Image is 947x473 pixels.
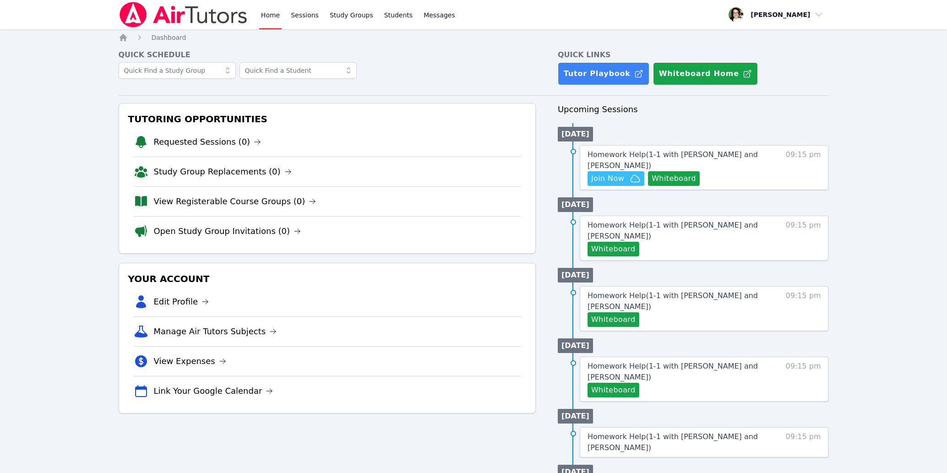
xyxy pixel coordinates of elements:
[786,149,821,186] span: 09:15 pm
[126,271,528,287] h3: Your Account
[588,361,762,383] a: Homework Help(1-1 with [PERSON_NAME] and [PERSON_NAME])
[588,290,762,312] a: Homework Help(1-1 with [PERSON_NAME] and [PERSON_NAME])
[154,295,209,308] a: Edit Profile
[558,49,829,60] h4: Quick Links
[119,33,829,42] nav: Breadcrumb
[588,312,639,327] button: Whiteboard
[119,62,236,79] input: Quick Find a Study Group
[154,195,316,208] a: View Registerable Course Groups (0)
[558,409,593,424] li: [DATE]
[786,220,821,256] span: 09:15 pm
[558,127,593,141] li: [DATE]
[424,11,455,20] span: Messages
[588,220,762,242] a: Homework Help(1-1 with [PERSON_NAME] and [PERSON_NAME])
[588,242,639,256] button: Whiteboard
[558,268,593,283] li: [DATE]
[588,291,758,311] span: Homework Help ( 1-1 with [PERSON_NAME] and [PERSON_NAME] )
[558,197,593,212] li: [DATE]
[588,150,758,170] span: Homework Help ( 1-1 with [PERSON_NAME] and [PERSON_NAME] )
[126,111,528,127] h3: Tutoring Opportunities
[648,171,700,186] button: Whiteboard
[558,338,593,353] li: [DATE]
[154,325,277,338] a: Manage Air Tutors Subjects
[786,361,821,397] span: 09:15 pm
[786,431,821,453] span: 09:15 pm
[154,385,273,397] a: Link Your Google Calendar
[154,225,301,238] a: Open Study Group Invitations (0)
[588,171,644,186] button: Join Now
[588,221,758,240] span: Homework Help ( 1-1 with [PERSON_NAME] and [PERSON_NAME] )
[588,431,762,453] a: Homework Help(1-1 with [PERSON_NAME] and [PERSON_NAME])
[152,34,186,41] span: Dashboard
[152,33,186,42] a: Dashboard
[119,49,536,60] h4: Quick Schedule
[558,62,649,85] a: Tutor Playbook
[558,103,829,116] h3: Upcoming Sessions
[154,136,261,148] a: Requested Sessions (0)
[119,2,248,27] img: Air Tutors
[239,62,357,79] input: Quick Find a Student
[786,290,821,327] span: 09:15 pm
[591,173,624,184] span: Join Now
[154,165,292,178] a: Study Group Replacements (0)
[588,383,639,397] button: Whiteboard
[588,149,762,171] a: Homework Help(1-1 with [PERSON_NAME] and [PERSON_NAME])
[588,432,758,452] span: Homework Help ( 1-1 with [PERSON_NAME] and [PERSON_NAME] )
[653,62,758,85] button: Whiteboard Home
[154,355,226,368] a: View Expenses
[588,362,758,381] span: Homework Help ( 1-1 with [PERSON_NAME] and [PERSON_NAME] )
